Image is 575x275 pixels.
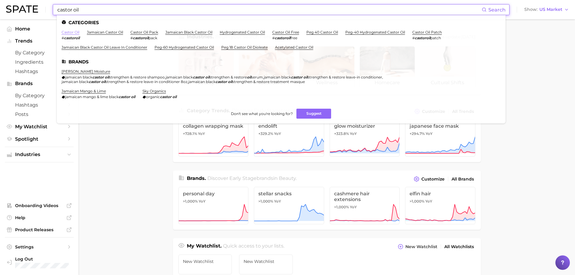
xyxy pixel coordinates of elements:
a: acetylated castor oil [275,45,313,50]
a: collagen wrapping mask+728.1% YoY [178,119,249,157]
span: New Watchlist [244,259,288,264]
a: jamaican mango & lime [62,89,106,93]
a: castor oil free [272,30,299,34]
button: Customize [412,175,446,183]
span: jamaican black [188,79,216,84]
li: Categories [62,20,501,25]
span: +294.7% [410,131,425,136]
em: castor [119,94,130,99]
span: Discover Early Stage brands in . [207,175,297,181]
span: Industries [15,152,63,157]
button: Brands [5,79,74,88]
span: YoY [274,131,281,136]
a: Ingredients [5,57,74,67]
span: stellar snacks [258,191,320,197]
span: Customize [421,177,445,182]
span: +728.1% [183,131,197,136]
span: +323.8% [334,131,349,136]
a: [PERSON_NAME] moisture [62,69,110,74]
span: US Market [539,8,562,11]
em: castor [193,75,204,79]
em: castor [160,94,171,99]
span: # [130,36,133,40]
em: oil [101,79,105,84]
span: strengthen & restore leave-in conditioner [308,75,382,79]
a: jamaican black castor oil [165,30,212,34]
span: glow moisturizer [334,123,395,129]
a: Log out. Currently logged in with e-mail michelle.ng@mavbeautybrands.com. [5,254,74,270]
span: strengthen & restore shampoo [109,75,165,79]
span: endolift [258,123,320,129]
span: YoY [426,131,433,136]
a: Settings [5,242,74,251]
em: oil [303,75,308,79]
a: Product Releases [5,225,74,234]
a: Onboarding Videos [5,201,74,210]
span: jamaican black [65,75,92,79]
span: >1,000% [410,199,424,203]
a: Posts [5,110,74,119]
em: oil [228,79,232,84]
a: Hashtags [5,100,74,110]
span: Onboarding Videos [15,203,63,208]
span: jamaican black [166,75,193,79]
span: YoY [198,131,205,136]
span: beauty [279,175,296,181]
span: Brands . [187,175,206,181]
button: ShowUS Market [523,6,570,14]
button: Trends [5,37,74,46]
a: elfin hair>1,000% YoY [405,187,475,224]
a: New Watchlist [239,254,293,274]
span: Posts [15,111,63,117]
span: New Watchlist [405,244,437,249]
div: , , , , [62,75,494,84]
em: castoroil [275,36,290,40]
span: # [62,36,64,40]
a: by Category [5,91,74,100]
a: personal day>1,000% YoY [178,187,249,224]
input: Search here for a brand, industry, or ingredient [57,5,482,15]
span: elfin hair [410,191,471,197]
span: jamaican mango & lime black [65,94,119,99]
span: organic [146,94,160,99]
span: serum [251,75,263,79]
em: oil [205,75,209,79]
a: castor oil pack [130,30,158,34]
span: jamaican black [62,79,89,84]
li: Brands [62,59,501,64]
em: castoroil [133,36,149,40]
a: New Watchlist [178,254,232,274]
span: All Brands [452,177,474,182]
a: Hashtags [5,67,74,76]
span: All Watchlists [444,244,474,249]
em: castor [216,79,227,84]
span: collagen wrapping mask [183,123,244,129]
span: strengthen & restore leave-in conditioner 8oz [105,79,187,84]
span: YoY [199,199,206,204]
span: strengthen & restore [209,75,247,79]
span: My Watchlist [15,124,63,130]
em: castor [291,75,302,79]
a: jamaican black castor oil leave in conditioner [62,45,147,50]
a: glow moisturizer+323.8% YoY [330,119,400,157]
a: castor oil [62,30,79,34]
span: Search [488,7,506,13]
a: sky organics [142,89,166,93]
button: New Watchlist [396,242,439,251]
a: cashmere hair extensions>1,000% YoY [330,187,400,224]
a: All Watchlists [443,243,475,251]
a: stellar snacks>1,000% YoY [254,187,324,224]
span: Product Releases [15,227,63,232]
em: oil [131,94,135,99]
a: peg 40 castor oil [306,30,338,34]
span: by Category [15,50,63,56]
a: hydrogenated castor oil [220,30,265,34]
em: oil [105,75,109,79]
em: castoroil [415,36,430,40]
a: Spotlight [5,134,74,144]
a: jamaican castor oil [87,30,123,34]
span: free [290,36,297,40]
a: endolift+329.2% YoY [254,119,324,157]
span: jamaican black [264,75,291,79]
span: Log Out [15,256,93,262]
